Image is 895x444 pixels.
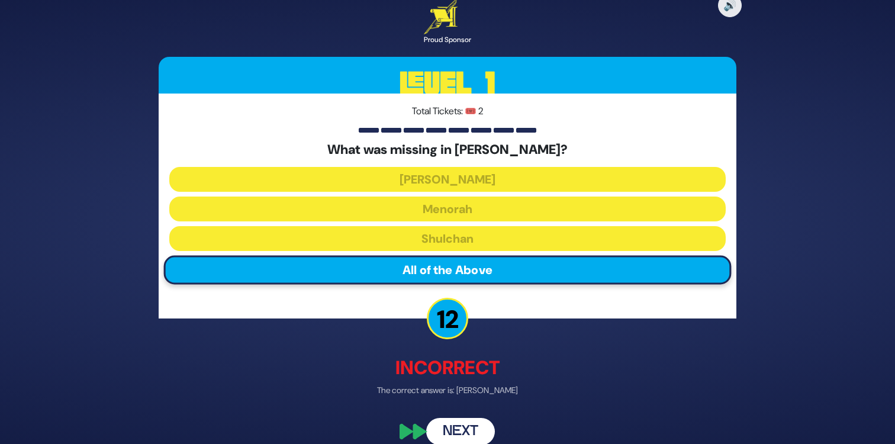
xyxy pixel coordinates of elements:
[169,104,726,118] p: Total Tickets: 🎟️ 2
[159,57,736,110] h3: Level 1
[159,353,736,382] p: Incorrect
[169,142,726,157] h5: What was missing in [PERSON_NAME]?
[427,298,468,339] p: 12
[424,34,471,45] div: Proud Sponsor
[169,197,726,221] button: Menorah
[159,384,736,397] p: The correct answer is: [PERSON_NAME]
[164,256,732,285] button: All of the Above
[169,226,726,251] button: Shulchan
[169,167,726,192] button: [PERSON_NAME]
